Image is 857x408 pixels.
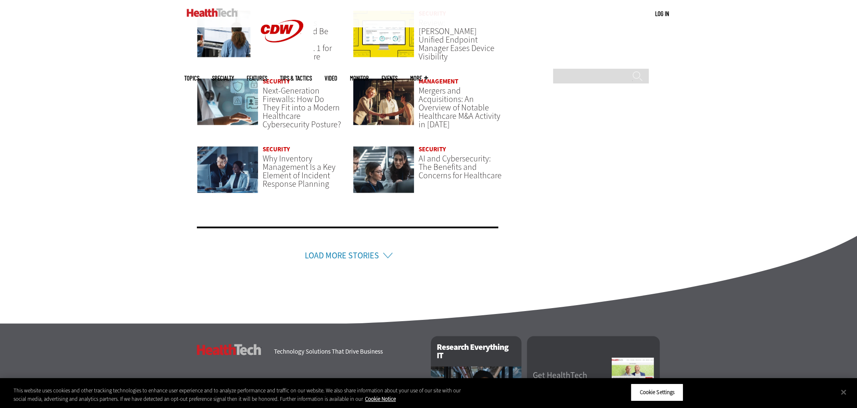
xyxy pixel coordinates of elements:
[350,75,369,81] a: MonITor
[431,336,521,367] h2: Research Everything IT
[305,250,379,261] a: Load More Stories
[410,75,428,81] span: More
[13,387,471,403] div: This website uses cookies and other tracking technologies to enhance user experience and to analy...
[834,383,853,401] button: Close
[280,75,312,81] a: Tips & Tactics
[263,145,290,153] a: Security
[419,145,446,153] a: Security
[353,146,415,193] img: cybersecurity team members talk in front of monitors
[274,349,420,355] h4: Technology Solutions That Drive Business
[197,78,259,126] img: Doctor using secure tablet
[197,146,259,193] img: IT team confers over monitor
[631,384,683,401] button: Cookie Settings
[381,75,398,81] a: Events
[419,85,500,130] a: Mergers and Acquisitions: An Overview of Notable Healthcare M&A Activity in [DATE]
[184,75,199,81] span: Topics
[197,146,259,201] a: IT team confers over monitor
[263,85,341,130] a: Next-Generation Firewalls: How Do They Fit into a Modern Healthcare Cybersecurity Posture?
[533,371,612,388] a: Get HealthTechin your Inbox
[353,146,415,201] a: cybersecurity team members talk in front of monitors
[365,395,396,403] a: More information about your privacy
[353,78,415,134] a: business leaders shake hands in conference room
[612,358,654,404] img: newsletter screenshot
[212,75,234,81] span: Specialty
[419,153,502,181] a: AI and Cybersecurity: The Benefits and Concerns for Healthcare
[187,8,238,17] img: Home
[325,75,337,81] a: Video
[655,10,669,17] a: Log in
[655,9,669,18] div: User menu
[250,56,314,64] a: CDW
[197,344,261,355] h3: HealthTech
[247,75,267,81] a: Features
[353,78,415,126] img: business leaders shake hands in conference room
[263,153,336,190] a: Why Inventory Management Is a Key Element of Incident Response Planning
[197,78,259,134] a: Doctor using secure tablet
